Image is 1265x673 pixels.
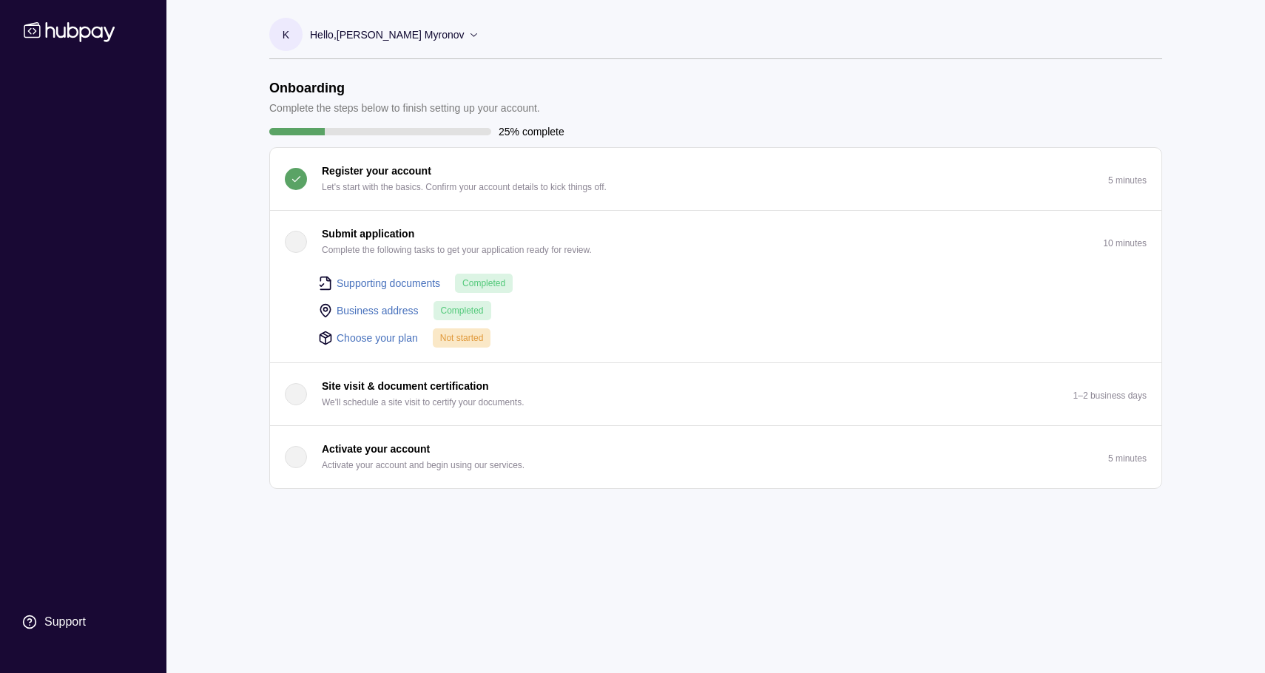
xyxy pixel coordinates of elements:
[283,27,289,43] p: K
[440,333,484,343] span: Not started
[270,363,1161,425] button: Site visit & document certification We'll schedule a site visit to certify your documents.1–2 bus...
[1103,238,1147,248] p: 10 minutes
[322,242,592,258] p: Complete the following tasks to get your application ready for review.
[270,273,1161,362] div: Submit application Complete the following tasks to get your application ready for review.10 minutes
[269,100,540,116] p: Complete the steps below to finish setting up your account.
[44,614,86,630] div: Support
[270,148,1161,210] button: Register your account Let's start with the basics. Confirm your account details to kick things of...
[337,275,440,291] a: Supporting documents
[1073,390,1147,401] p: 1–2 business days
[322,226,414,242] p: Submit application
[322,179,607,195] p: Let's start with the basics. Confirm your account details to kick things off.
[337,330,418,346] a: Choose your plan
[322,163,431,179] p: Register your account
[322,394,524,410] p: We'll schedule a site visit to certify your documents.
[462,278,505,288] span: Completed
[322,378,489,394] p: Site visit & document certification
[270,211,1161,273] button: Submit application Complete the following tasks to get your application ready for review.10 minutes
[310,27,465,43] p: Hello, [PERSON_NAME] Myronov
[322,441,430,457] p: Activate your account
[1108,453,1147,464] p: 5 minutes
[337,302,419,319] a: Business address
[322,457,524,473] p: Activate your account and begin using our services.
[15,606,152,638] a: Support
[270,426,1161,488] button: Activate your account Activate your account and begin using our services.5 minutes
[441,305,484,316] span: Completed
[269,80,540,96] h1: Onboarding
[499,124,564,140] p: 25% complete
[1108,175,1147,186] p: 5 minutes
